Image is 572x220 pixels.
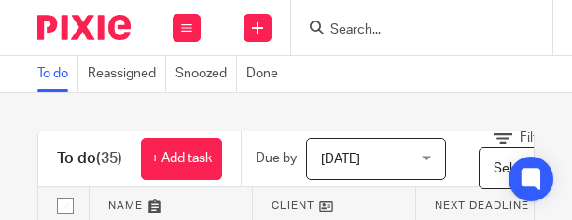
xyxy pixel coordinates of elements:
a: Snoozed [175,56,237,92]
input: Search [328,22,496,39]
a: + Add task [141,138,222,180]
p: Due by [256,149,297,168]
span: [DATE] [321,153,360,166]
img: Pixie [37,15,131,40]
a: To do [37,56,78,92]
a: Done [246,56,287,92]
h1: To do [57,149,122,169]
a: Reassigned [88,56,166,92]
span: (35) [96,151,122,166]
span: Filter [520,131,550,144]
